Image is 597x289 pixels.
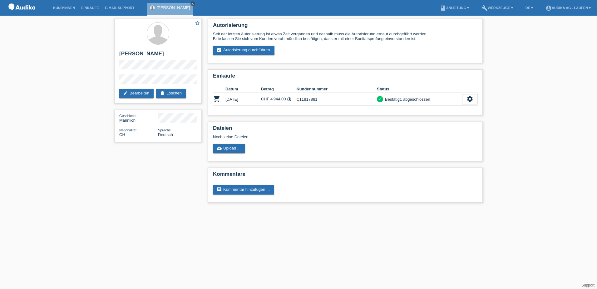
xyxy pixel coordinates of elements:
[545,5,552,11] i: account_circle
[156,5,190,10] a: [PERSON_NAME]
[440,5,446,11] i: book
[213,125,478,134] h2: Dateien
[78,6,102,10] a: Einkäufe
[119,128,136,132] span: Nationalität
[160,91,165,96] i: delete
[287,97,292,102] i: Fixe Raten (24 Raten)
[6,12,37,17] a: POS — MF Group
[261,93,297,106] td: CHF 4'944.00
[119,89,154,98] a: editBearbeiten
[119,51,197,60] h2: [PERSON_NAME]
[156,89,186,98] a: deleteLöschen
[190,2,195,6] a: close
[377,85,462,93] th: Status
[261,85,297,93] th: Betrag
[217,146,222,151] i: cloud_upload
[481,5,488,11] i: build
[296,85,377,93] th: Kundennummer
[225,93,261,106] td: [DATE]
[123,91,128,96] i: edit
[225,85,261,93] th: Datum
[119,114,136,118] span: Geschlecht
[378,97,382,101] i: check
[119,113,158,123] div: Männlich
[213,46,274,55] a: assignment_turned_inAutorisierung durchführen
[437,6,472,10] a: bookAnleitung ▾
[195,20,200,27] a: star_border
[542,6,594,10] a: account_circleAudika AG - Laufen ▾
[581,283,595,287] a: Support
[213,73,478,82] h2: Einkäufe
[158,128,171,132] span: Sprache
[50,6,78,10] a: Kund*innen
[213,171,478,180] h2: Kommentare
[383,96,430,103] div: Bestätigt, abgeschlossen
[213,95,220,103] i: POSP00017324
[522,6,536,10] a: DE ▾
[296,93,377,106] td: C11817881
[158,132,173,137] span: Deutsch
[478,6,516,10] a: buildWerkzeuge ▾
[213,134,404,139] div: Noch keine Dateien
[213,144,245,153] a: cloud_uploadUpload ...
[195,20,200,26] i: star_border
[213,185,274,195] a: commentKommentar hinzufügen ...
[191,2,194,5] i: close
[217,187,222,192] i: comment
[466,95,473,102] i: settings
[213,32,478,41] div: Seit der letzten Autorisierung ist etwas Zeit vergangen und deshalb muss die Autorisierung erneut...
[213,22,478,32] h2: Autorisierung
[102,6,138,10] a: E-Mail Support
[217,48,222,53] i: assignment_turned_in
[119,132,125,137] span: Schweiz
